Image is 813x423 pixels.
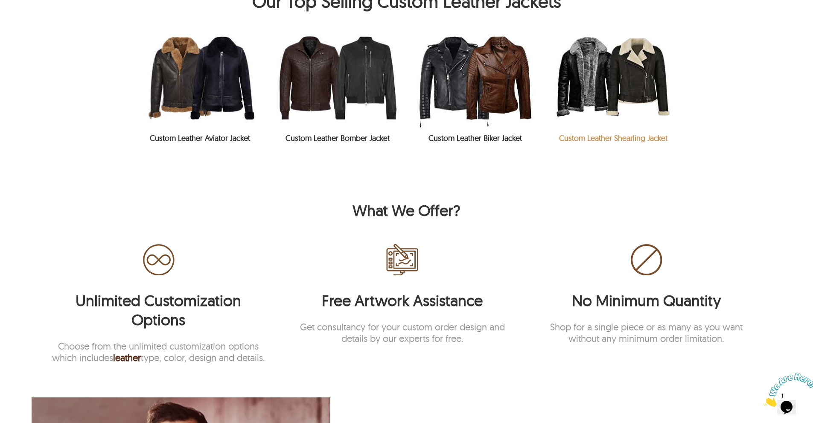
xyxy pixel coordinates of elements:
a: Custom Leather Shearling Jacket [559,133,667,143]
p: Choose from the unlimited customization options which includes type, color, design and details. [49,341,268,363]
img: free-artwork-assistance [386,244,418,276]
img: Custom Leather Bomber Jacket [269,27,407,128]
h3: What We Offer? [41,201,772,220]
img: unlimited-customization-options [143,244,175,276]
iframe: chat widget [760,370,813,410]
p: Get consultancy for your custom order design and details by our experts for free. [292,321,512,344]
h3: Unlimited Customization Options [49,291,268,329]
a: Custom Leather Biker Jacket [428,133,522,143]
p: Shop for a single piece or as many as you want without any minimum order limitation. [536,321,756,344]
img: Chat attention grabber [3,3,56,37]
h3: Free Artwork Assistance [292,291,512,310]
img: Custom Leather Aviator Jacket [131,27,269,128]
a: Custom Leather Bomber Jacket [286,133,390,143]
img: no-minimum-quantity [630,244,662,276]
h3: No Minimum Quantity [536,291,756,310]
a: leather [113,352,141,364]
a: Custom Leather Aviator Jacket [150,133,250,143]
img: Custom Leather Biker Jacket [407,27,545,128]
img: Custom Leather Shearling Jacket [544,27,682,128]
span: 1 [3,3,7,11]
